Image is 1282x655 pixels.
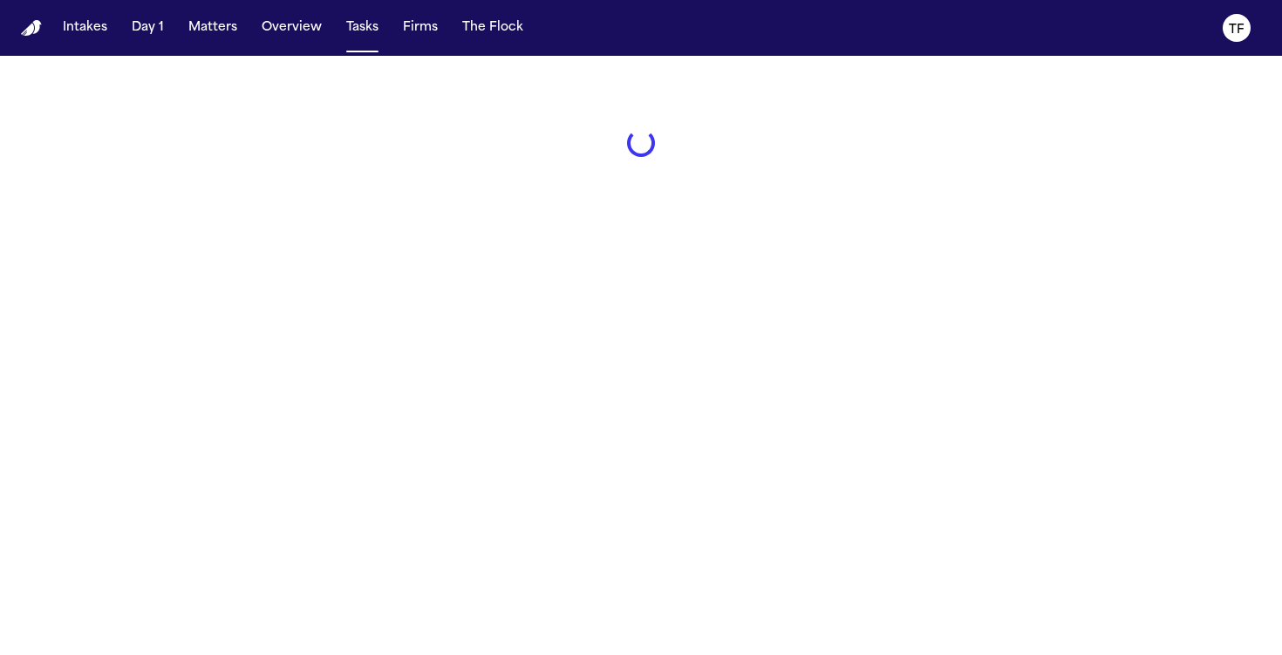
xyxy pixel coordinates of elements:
button: Firms [396,12,445,44]
button: Day 1 [125,12,171,44]
button: Tasks [339,12,385,44]
text: TF [1229,24,1244,36]
button: Intakes [56,12,114,44]
img: Finch Logo [21,20,42,37]
a: Home [21,20,42,37]
button: Overview [255,12,329,44]
button: Matters [181,12,244,44]
button: The Flock [455,12,530,44]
